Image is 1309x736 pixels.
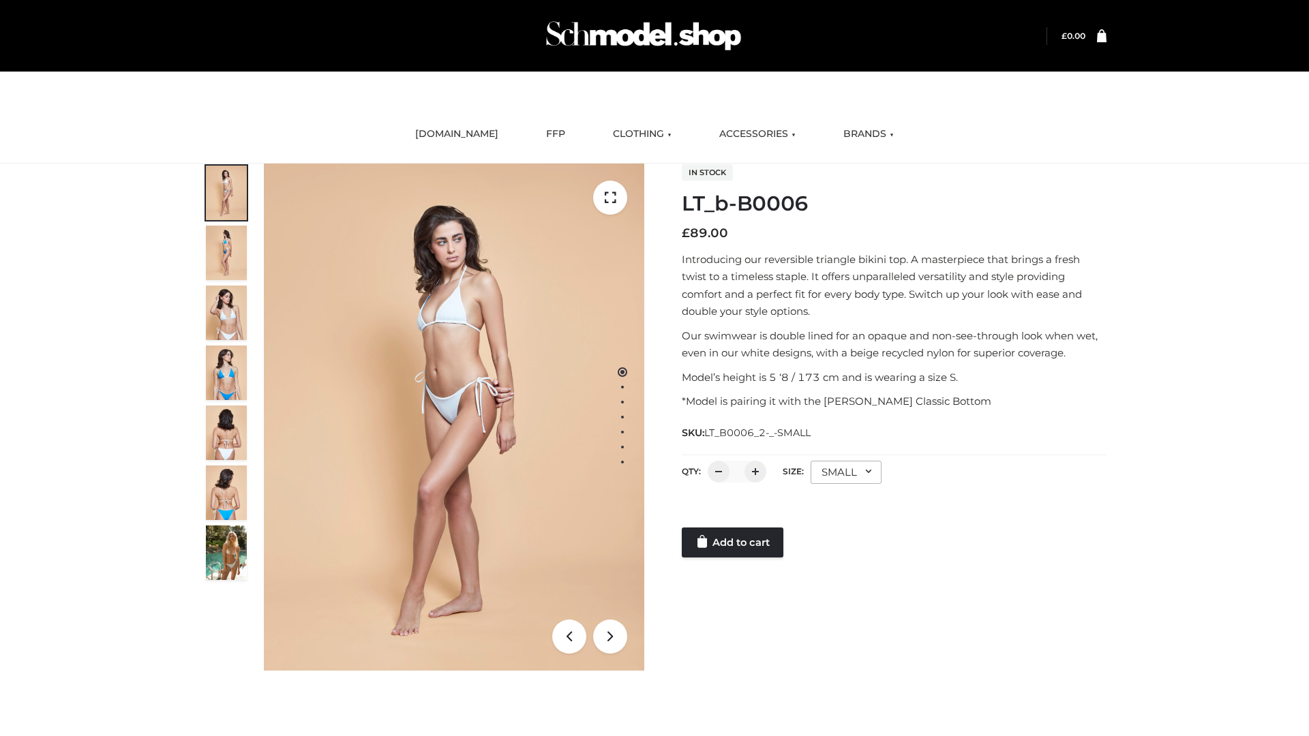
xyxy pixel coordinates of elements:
[709,119,806,149] a: ACCESSORIES
[405,119,509,149] a: [DOMAIN_NAME]
[682,164,733,181] span: In stock
[536,119,575,149] a: FFP
[682,226,728,241] bdi: 89.00
[206,525,247,580] img: Arieltop_CloudNine_AzureSky2.jpg
[682,393,1107,410] p: *Model is pairing it with the [PERSON_NAME] Classic Bottom
[206,405,247,460] img: ArielClassicBikiniTop_CloudNine_AzureSky_OW114ECO_7-scaled.jpg
[682,466,701,476] label: QTY:
[1062,31,1085,41] a: £0.00
[682,425,812,441] span: SKU:
[783,466,804,476] label: Size:
[603,119,682,149] a: CLOTHING
[206,286,247,340] img: ArielClassicBikiniTop_CloudNine_AzureSky_OW114ECO_3-scaled.jpg
[541,9,746,63] img: Schmodel Admin 964
[1062,31,1085,41] bdi: 0.00
[682,226,690,241] span: £
[811,461,882,484] div: SMALL
[682,527,783,557] a: Add to cart
[704,427,811,439] span: LT_B0006_2-_-SMALL
[206,465,247,520] img: ArielClassicBikiniTop_CloudNine_AzureSky_OW114ECO_8-scaled.jpg
[206,226,247,280] img: ArielClassicBikiniTop_CloudNine_AzureSky_OW114ECO_2-scaled.jpg
[833,119,904,149] a: BRANDS
[206,166,247,220] img: ArielClassicBikiniTop_CloudNine_AzureSky_OW114ECO_1-scaled.jpg
[682,251,1107,320] p: Introducing our reversible triangle bikini top. A masterpiece that brings a fresh twist to a time...
[682,191,1107,216] h1: LT_b-B0006
[682,327,1107,362] p: Our swimwear is double lined for an opaque and non-see-through look when wet, even in our white d...
[1062,31,1067,41] span: £
[264,164,644,671] img: ArielClassicBikiniTop_CloudNine_AzureSky_OW114ECO_1
[682,369,1107,386] p: Model’s height is 5 ‘8 / 173 cm and is wearing a size S.
[206,346,247,400] img: ArielClassicBikiniTop_CloudNine_AzureSky_OW114ECO_4-scaled.jpg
